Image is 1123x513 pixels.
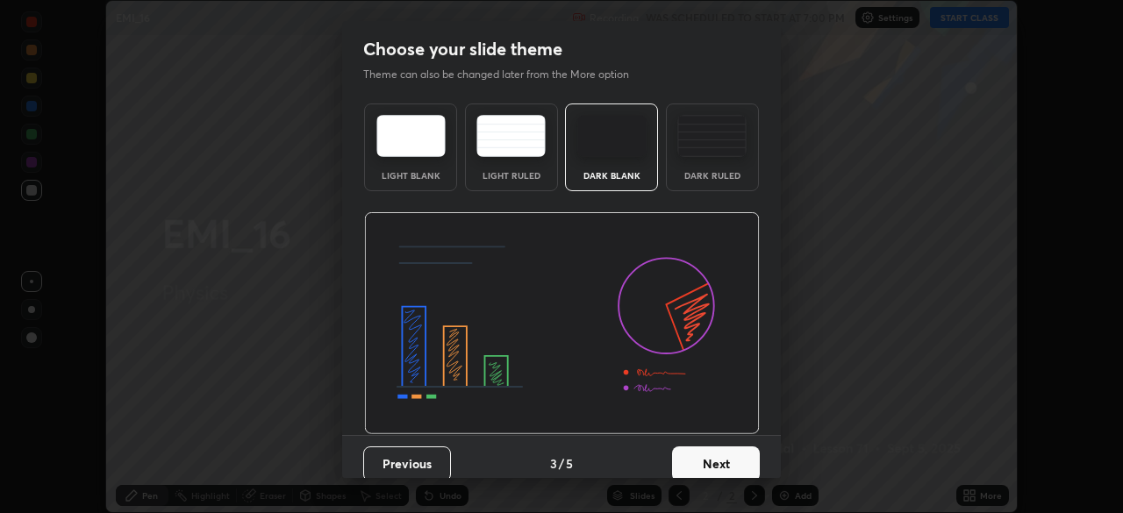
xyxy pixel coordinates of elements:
div: Dark Blank [576,171,647,180]
button: Next [672,446,760,481]
img: lightRuledTheme.5fabf969.svg [476,115,546,157]
h2: Choose your slide theme [363,38,562,61]
img: darkThemeBanner.d06ce4a2.svg [364,212,760,435]
h4: 3 [550,454,557,473]
div: Light Ruled [476,171,547,180]
h4: 5 [566,454,573,473]
h4: / [559,454,564,473]
button: Previous [363,446,451,481]
div: Light Blank [376,171,446,180]
div: Dark Ruled [677,171,747,180]
img: darkRuledTheme.de295e13.svg [677,115,747,157]
p: Theme can also be changed later from the More option [363,67,647,82]
img: darkTheme.f0cc69e5.svg [577,115,647,157]
img: lightTheme.e5ed3b09.svg [376,115,446,157]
